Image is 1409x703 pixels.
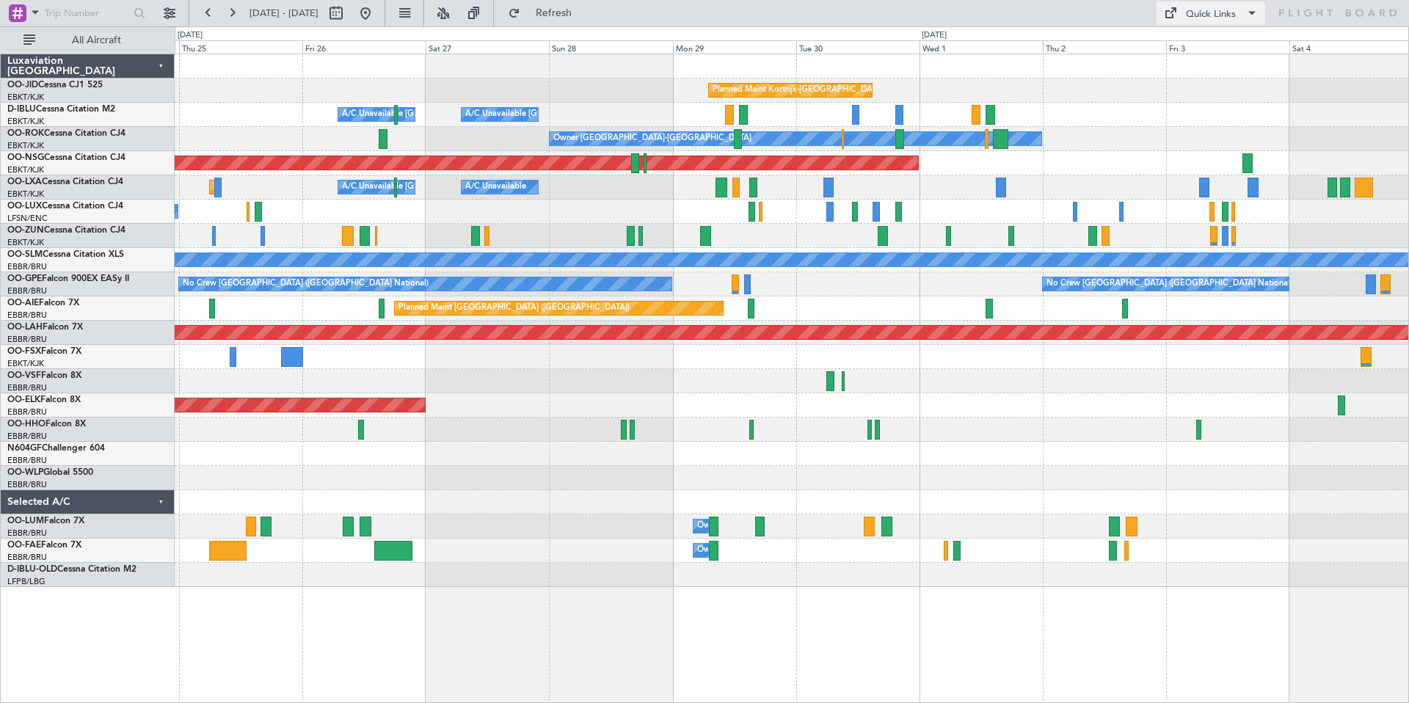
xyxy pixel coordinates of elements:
button: Refresh [501,1,589,25]
a: EBBR/BRU [7,431,47,442]
div: [DATE] [178,29,203,42]
a: OO-LXACessna Citation CJ4 [7,178,123,186]
div: Tue 30 [796,40,920,54]
div: Mon 29 [673,40,796,54]
button: All Aircraft [16,29,159,52]
a: OO-NSGCessna Citation CJ4 [7,153,125,162]
a: EBBR/BRU [7,382,47,393]
a: EBBR/BRU [7,528,47,539]
span: D-IBLU [7,105,36,114]
a: N604GFChallenger 604 [7,444,105,453]
span: OO-GPE [7,274,42,283]
span: Refresh [523,8,585,18]
a: LFSN/ENC [7,213,48,224]
a: OO-SLMCessna Citation XLS [7,250,124,259]
a: OO-FSXFalcon 7X [7,347,81,356]
a: EBKT/KJK [7,237,44,248]
a: OO-LUXCessna Citation CJ4 [7,202,123,211]
a: OO-AIEFalcon 7X [7,299,79,307]
button: Quick Links [1157,1,1265,25]
a: D-IBLUCessna Citation M2 [7,105,115,114]
div: Sun 28 [549,40,672,54]
a: EBKT/KJK [7,164,44,175]
div: Sat 27 [426,40,549,54]
span: OO-JID [7,81,38,90]
a: OO-ZUNCessna Citation CJ4 [7,226,125,235]
span: All Aircraft [38,35,155,45]
a: OO-GPEFalcon 900EX EASy II [7,274,129,283]
a: EBBR/BRU [7,455,47,466]
a: OO-LUMFalcon 7X [7,517,84,525]
span: [DATE] - [DATE] [250,7,318,20]
div: Planned Maint [GEOGRAPHIC_DATA] ([GEOGRAPHIC_DATA]) [398,297,630,319]
div: Planned Maint Kortrijk-[GEOGRAPHIC_DATA] [214,176,385,198]
div: Thu 2 [1043,40,1166,54]
a: EBKT/KJK [7,116,44,127]
a: OO-JIDCessna CJ1 525 [7,81,103,90]
span: OO-LUX [7,202,42,211]
a: OO-FAEFalcon 7X [7,541,81,550]
a: LFPB/LBG [7,576,45,587]
a: EBBR/BRU [7,310,47,321]
a: OO-LAHFalcon 7X [7,323,83,332]
span: OO-ELK [7,396,40,404]
a: EBBR/BRU [7,552,47,563]
a: EBBR/BRU [7,334,47,345]
a: EBBR/BRU [7,261,47,272]
div: No Crew [GEOGRAPHIC_DATA] ([GEOGRAPHIC_DATA] National) [183,273,429,295]
a: D-IBLU-OLDCessna Citation M2 [7,565,136,574]
div: Quick Links [1186,7,1236,22]
div: Owner Melsbroek Air Base [697,515,797,537]
a: OO-HHOFalcon 8X [7,420,86,429]
div: A/C Unavailable [465,176,526,198]
a: EBBR/BRU [7,407,47,418]
input: Trip Number [45,2,129,24]
a: OO-ELKFalcon 8X [7,396,81,404]
div: A/C Unavailable [GEOGRAPHIC_DATA] ([GEOGRAPHIC_DATA] National) [342,103,615,125]
span: OO-SLM [7,250,43,259]
a: EBBR/BRU [7,285,47,296]
div: [DATE] [922,29,947,42]
span: OO-AIE [7,299,39,307]
a: EBKT/KJK [7,189,44,200]
span: OO-LXA [7,178,42,186]
span: OO-NSG [7,153,44,162]
a: OO-ROKCessna Citation CJ4 [7,129,125,138]
span: OO-FSX [7,347,41,356]
span: OO-FAE [7,541,41,550]
div: A/C Unavailable [GEOGRAPHIC_DATA]-[GEOGRAPHIC_DATA] [465,103,699,125]
span: OO-ROK [7,129,44,138]
span: D-IBLU-OLD [7,565,57,574]
span: OO-HHO [7,420,45,429]
a: EBBR/BRU [7,479,47,490]
a: EBKT/KJK [7,92,44,103]
div: A/C Unavailable [GEOGRAPHIC_DATA] ([GEOGRAPHIC_DATA] National) [342,176,615,198]
div: Fri 3 [1166,40,1289,54]
div: Planned Maint Kortrijk-[GEOGRAPHIC_DATA] [713,79,884,101]
span: OO-LAH [7,323,43,332]
div: Owner [GEOGRAPHIC_DATA]-[GEOGRAPHIC_DATA] [553,128,751,150]
span: N604GF [7,444,42,453]
div: Thu 25 [179,40,302,54]
div: No Crew [GEOGRAPHIC_DATA] ([GEOGRAPHIC_DATA] National) [1046,273,1292,295]
span: OO-WLP [7,468,43,477]
a: OO-WLPGlobal 5500 [7,468,93,477]
div: Owner Melsbroek Air Base [697,539,797,561]
span: OO-ZUN [7,226,44,235]
a: EBKT/KJK [7,140,44,151]
span: OO-VSF [7,371,41,380]
div: Fri 26 [302,40,426,54]
div: Wed 1 [920,40,1043,54]
a: OO-VSFFalcon 8X [7,371,81,380]
a: EBKT/KJK [7,358,44,369]
span: OO-LUM [7,517,44,525]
